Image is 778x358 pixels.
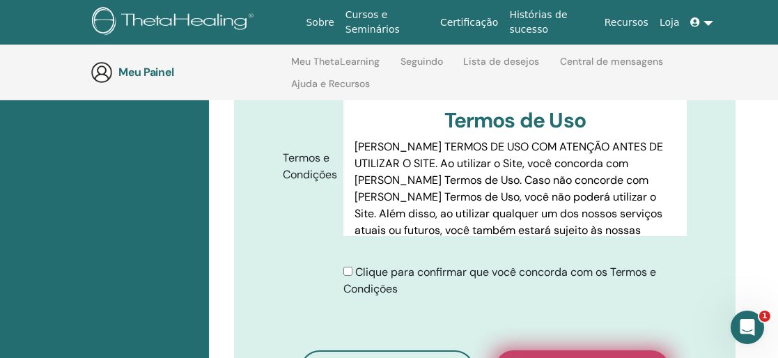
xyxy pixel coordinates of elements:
font: Recursos [605,17,648,28]
font: Central de mensagens [560,55,663,68]
font: Termos e Condições [283,150,337,182]
a: Cursos e Seminários [340,2,435,42]
a: Histórias de sucesso [504,2,598,42]
a: Meu ThetaLearning [291,56,380,78]
a: Certificação [435,10,504,36]
a: Ajuda e Recursos [291,78,370,100]
font: Seguindo [400,55,443,68]
a: Lista de desejos [463,56,539,78]
font: 1 [762,311,768,320]
font: Termos de Uso [444,107,586,134]
font: Histórias de sucesso [509,9,567,35]
iframe: Chat ao vivo do Intercom [731,311,764,344]
font: Ajuda e Recursos [291,77,370,90]
font: Sobre [306,17,334,28]
font: Cursos e Seminários [345,9,400,35]
a: Loja [654,10,685,36]
font: Clique para confirmar que você concorda com os Termos e Condições [343,265,657,296]
a: Central de mensagens [560,56,663,78]
font: Meu Painel [118,65,174,79]
img: generic-user-icon.jpg [91,61,113,84]
font: Lista de desejos [463,55,539,68]
font: [PERSON_NAME] TERMOS DE USO COM ATENÇÃO ANTES DE UTILIZAR O SITE. Ao utilizar o Site, você concor... [355,139,672,304]
a: Sobre [300,10,339,36]
font: Certificação [440,17,498,28]
a: Recursos [599,10,654,36]
font: Loja [660,17,680,28]
a: Seguindo [400,56,443,78]
font: Meu ThetaLearning [291,55,380,68]
img: logo.png [92,7,258,38]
